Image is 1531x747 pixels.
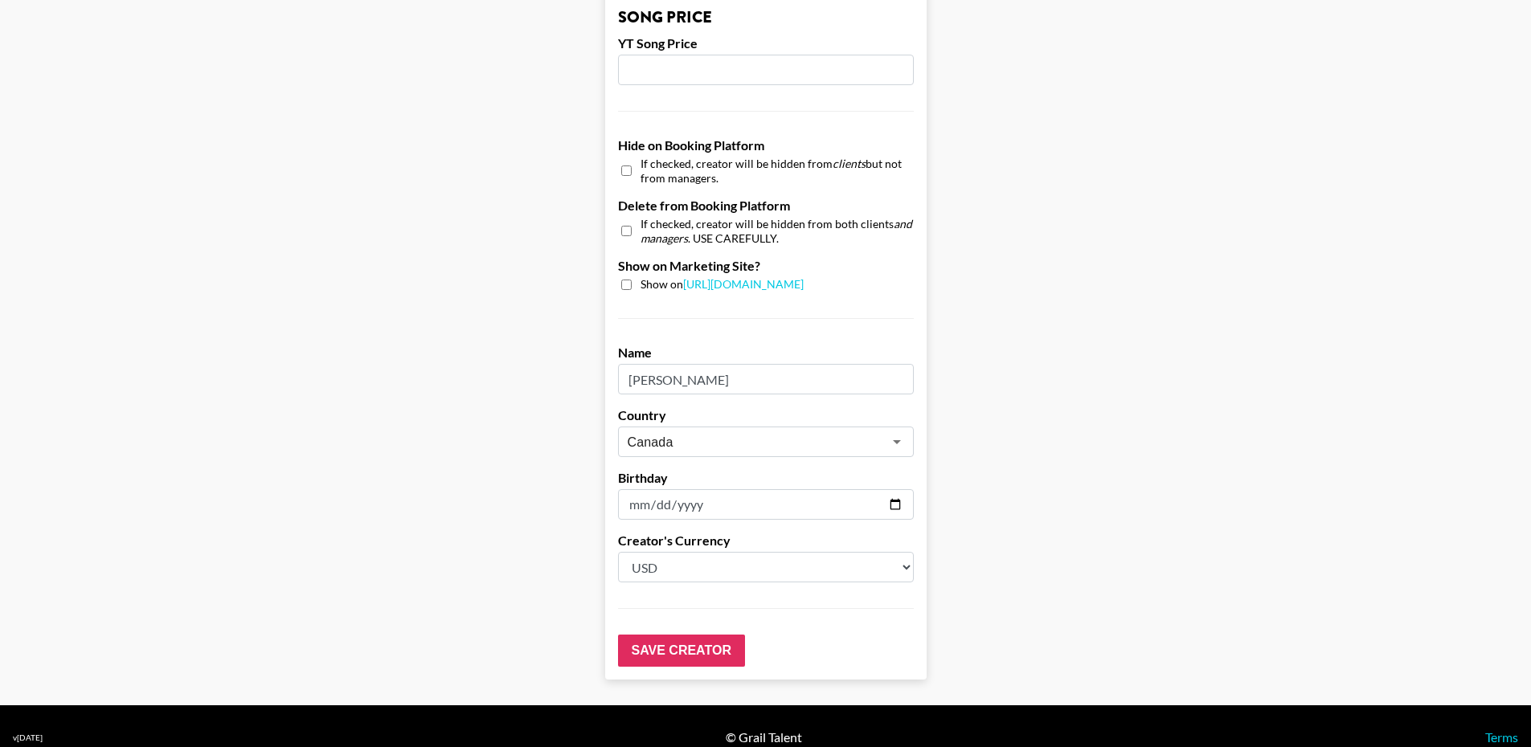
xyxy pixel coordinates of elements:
label: Name [618,345,914,361]
label: Creator's Currency [618,533,914,549]
label: Delete from Booking Platform [618,198,914,214]
a: Terms [1485,729,1518,745]
em: clients [833,157,866,170]
label: Country [618,407,914,423]
h3: Song Price [618,10,914,26]
div: v [DATE] [13,733,43,743]
label: YT Song Price [618,35,914,51]
input: Save Creator [618,635,745,667]
label: Show on Marketing Site? [618,258,914,274]
button: Open [886,431,908,453]
div: © Grail Talent [726,729,802,745]
a: [URL][DOMAIN_NAME] [683,277,804,291]
span: If checked, creator will be hidden from both clients . USE CAREFULLY. [641,217,914,245]
label: Birthday [618,470,914,486]
span: If checked, creator will be hidden from but not from managers. [641,157,914,185]
em: and managers [641,217,912,245]
span: Show on [641,277,804,292]
label: Hide on Booking Platform [618,137,914,153]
